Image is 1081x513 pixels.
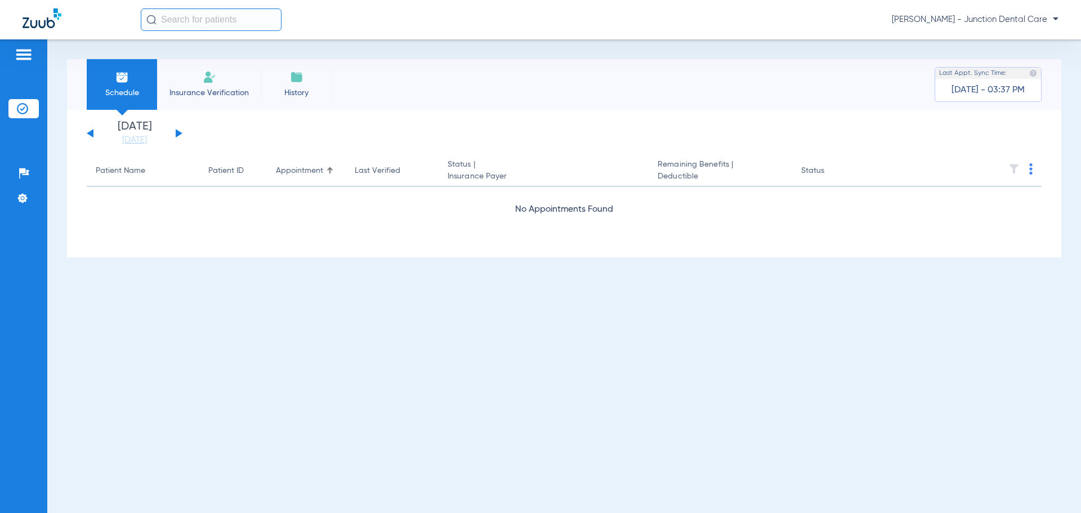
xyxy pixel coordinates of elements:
div: Last Verified [355,165,400,177]
img: History [290,70,303,84]
th: Status [792,155,868,187]
div: Patient ID [208,165,244,177]
div: Patient ID [208,165,258,177]
img: last sync help info [1029,69,1037,77]
span: Last Appt. Sync Time: [939,68,1007,79]
div: No Appointments Found [87,203,1042,217]
img: Schedule [115,70,129,84]
div: Patient Name [96,165,145,177]
img: Zuub Logo [23,8,61,28]
div: Appointment [276,165,323,177]
img: hamburger-icon [15,48,33,61]
span: History [270,87,323,99]
div: Patient Name [96,165,190,177]
span: [DATE] - 03:37 PM [952,84,1025,96]
span: Insurance Verification [166,87,253,99]
span: Schedule [95,87,149,99]
div: Appointment [276,165,337,177]
img: group-dot-blue.svg [1029,163,1033,175]
span: [PERSON_NAME] - Junction Dental Care [892,14,1058,25]
span: Insurance Payer [448,171,640,182]
li: [DATE] [101,121,168,146]
span: Deductible [658,171,783,182]
div: Last Verified [355,165,430,177]
input: Search for patients [141,8,282,31]
img: Manual Insurance Verification [203,70,216,84]
th: Remaining Benefits | [649,155,792,187]
th: Status | [439,155,649,187]
a: [DATE] [101,135,168,146]
img: Search Icon [146,15,157,25]
img: filter.svg [1008,163,1020,175]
